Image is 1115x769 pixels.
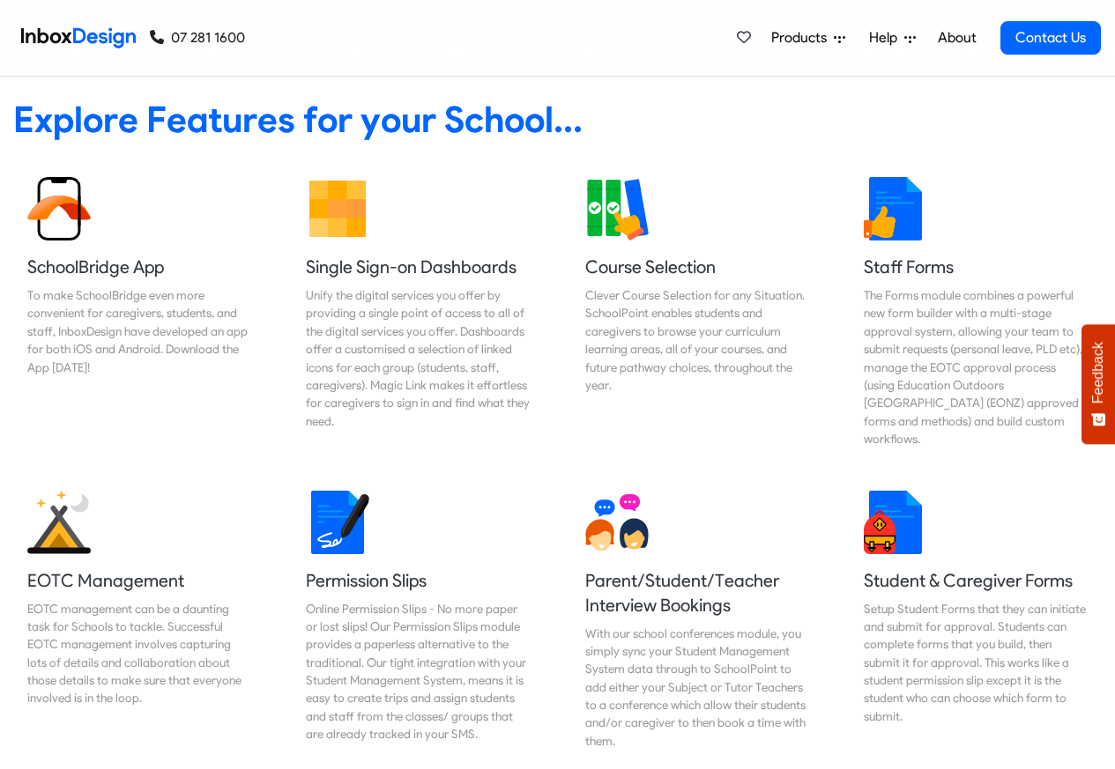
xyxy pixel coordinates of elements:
div: Clever Course Selection for any Situation. SchoolPoint enables students and caregivers to browse ... [585,286,809,394]
a: Products [764,20,852,55]
h5: Parent/Student/Teacher Interview Bookings [585,568,809,617]
h5: Staff Forms [864,255,1088,279]
div: EOTC management can be a daunting task for Schools to tackle. Successful EOTC management involves... [27,600,251,707]
img: 2022_01_13_icon_sb_app.svg [27,177,91,240]
a: Course Selection Clever Course Selection for any Situation. SchoolPoint enables students and care... [571,163,823,462]
a: Student & Caregiver Forms Setup Student Forms that they can initiate and submit for approval. Stu... [850,477,1102,765]
a: Parent/Student/Teacher Interview Bookings With our school conferences module, you simply sync you... [571,477,823,765]
a: About [933,20,981,55]
a: 07 281 1600 [150,27,245,48]
h5: Student & Caregiver Forms [864,568,1088,593]
a: Single Sign-on Dashboards Unify the digital services you offer by providing a single point of acc... [292,163,544,462]
h5: Permission Slips [306,568,530,593]
h5: Course Selection [585,255,809,279]
h5: EOTC Management [27,568,251,593]
a: Staff Forms The Forms module combines a powerful new form builder with a multi-stage approval sys... [850,163,1102,462]
a: Help [862,20,923,55]
div: Unify the digital services you offer by providing a single point of access to all of the digital ... [306,286,530,430]
div: Online Permission Slips - No more paper or lost slips! ​Our Permission Slips module provides a pa... [306,600,530,743]
img: 2022_01_13_icon_student_form.svg [864,491,927,554]
span: Products [771,27,834,48]
img: 2022_01_13_icon_course_selection.svg [585,177,649,240]
a: EOTC Management EOTC management can be a daunting task for Schools to tackle. Successful EOTC man... [13,477,265,765]
img: 2022_01_13_icon_grid.svg [306,177,369,240]
img: 2022_01_18_icon_signature.svg [306,491,369,554]
a: SchoolBridge App To make SchoolBridge even more convenient for caregivers, students, and staff, I... [13,163,265,462]
heading: Explore Features for your School... [13,97,1102,142]
span: Help [869,27,904,48]
h5: Single Sign-on Dashboards [306,255,530,279]
button: Feedback - Show survey [1082,324,1115,444]
img: 2022_01_13_icon_conversation.svg [585,491,649,554]
div: The Forms module combines a powerful new form builder with a multi-stage approval system, allowin... [864,286,1088,448]
img: 2022_01_25_icon_eonz.svg [27,491,91,554]
div: To make SchoolBridge even more convenient for caregivers, students, and staff, InboxDesign have d... [27,286,251,376]
a: Permission Slips Online Permission Slips - No more paper or lost slips! ​Our Permission Slips mod... [292,477,544,765]
h5: SchoolBridge App [27,255,251,279]
img: 2022_01_13_icon_thumbsup.svg [864,177,927,240]
div: Setup Student Forms that they can initiate and submit for approval. Students can complete forms t... [864,600,1088,726]
div: With our school conferences module, you simply sync your Student Management System data through t... [585,625,809,751]
a: Contact Us [1000,21,1101,55]
span: Feedback [1090,342,1106,403]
